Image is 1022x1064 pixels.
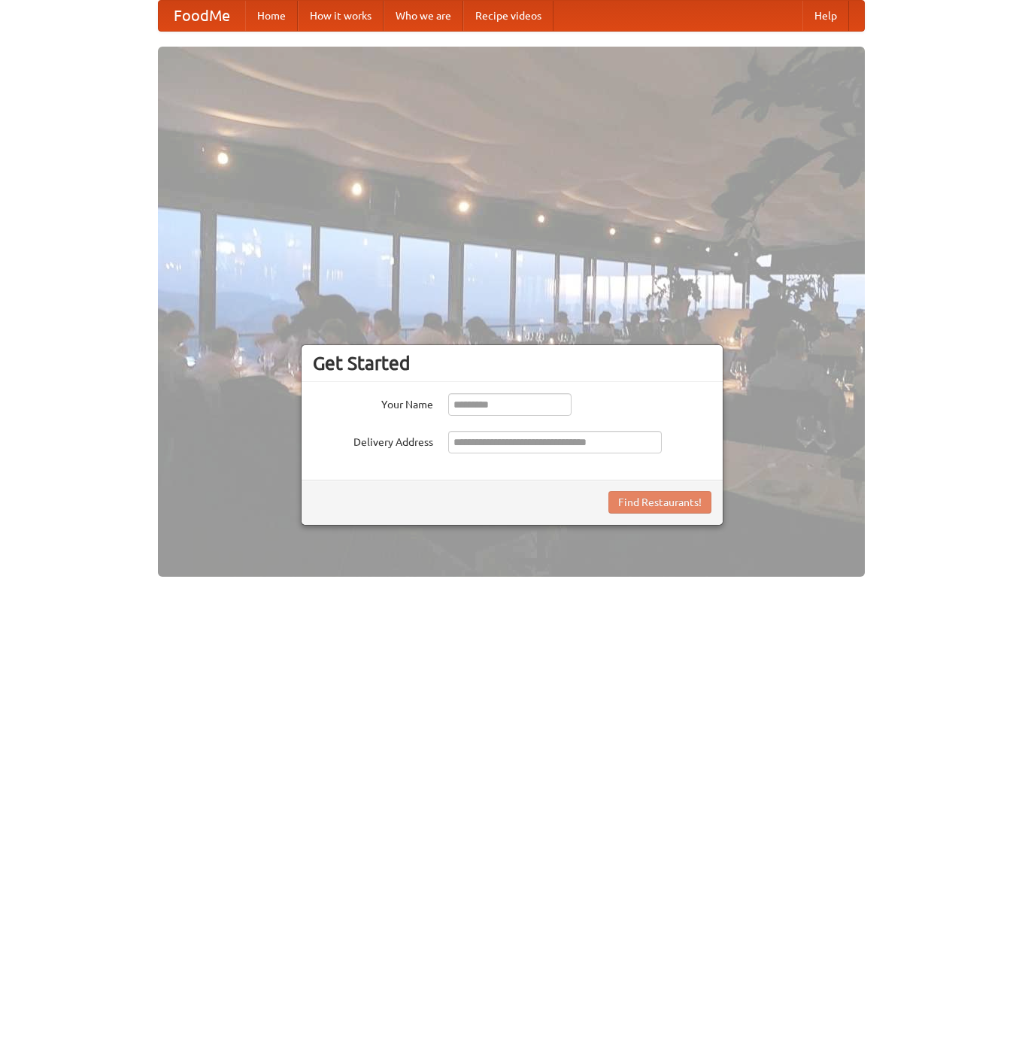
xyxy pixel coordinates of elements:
[463,1,553,31] a: Recipe videos
[802,1,849,31] a: Help
[298,1,384,31] a: How it works
[245,1,298,31] a: Home
[159,1,245,31] a: FoodMe
[313,352,711,374] h3: Get Started
[313,393,433,412] label: Your Name
[608,491,711,514] button: Find Restaurants!
[384,1,463,31] a: Who we are
[313,431,433,450] label: Delivery Address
